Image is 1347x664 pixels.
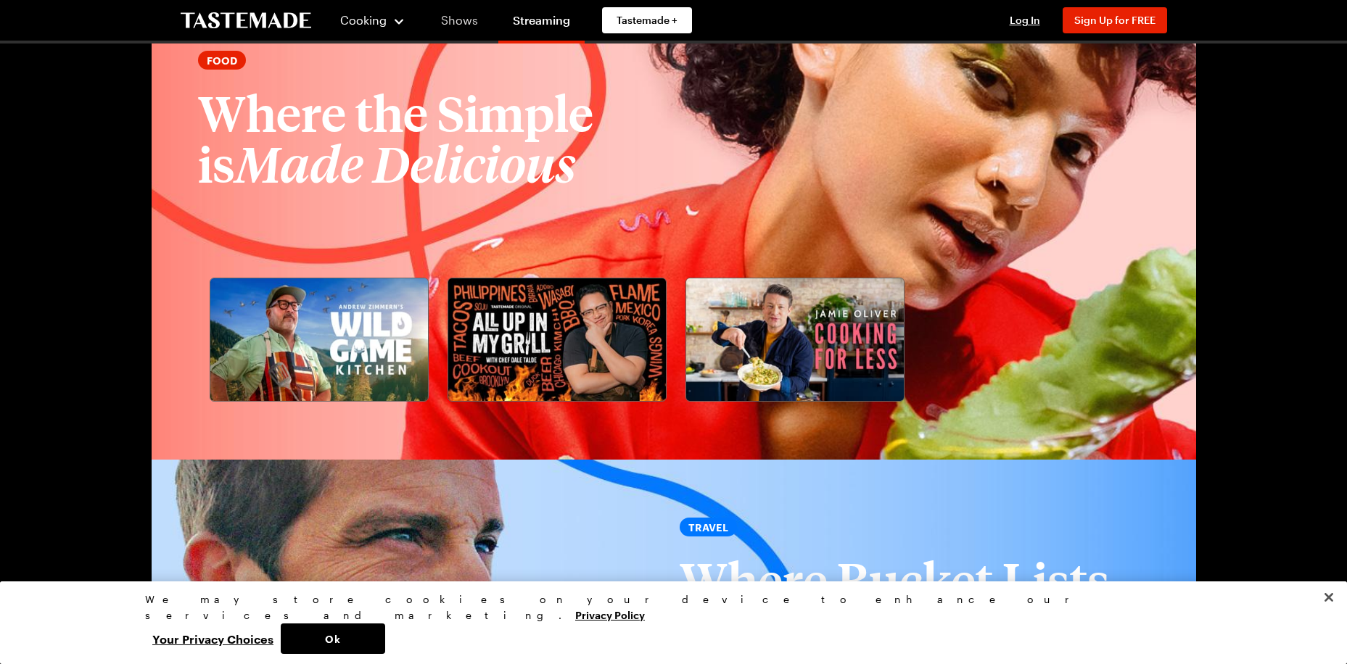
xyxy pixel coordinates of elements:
div: We may store cookies on your device to enhance our services and marketing. [145,592,1190,623]
h3: Where Bucket Lists are [680,554,1150,661]
span: Tastemade + [617,13,677,28]
a: Andrew Zimmern's Wild Game Kitchen [210,278,429,402]
a: All Up In My Grill [448,278,667,402]
a: To Tastemade Home Page [181,12,311,29]
div: Privacy [145,592,1190,654]
span: Cooking [340,13,387,27]
button: Your Privacy Choices [145,623,281,654]
button: Close [1313,581,1345,613]
h3: Where the Simple is [198,87,668,194]
span: FOOD [207,52,237,68]
a: Streaming [498,3,585,43]
span: Log In [1010,14,1040,26]
img: Jamie Oliver: Cooking for Less [686,278,904,401]
button: Cooking [340,3,406,38]
a: Jamie Oliver: Cooking for Less [685,278,905,402]
button: Ok [281,623,385,654]
i: Made Delicious [235,144,576,194]
span: Sign Up for FREE [1074,14,1156,26]
img: All Up In My Grill [448,278,666,401]
span: TRAVEL [688,519,728,535]
button: Log In [996,13,1054,28]
a: More information about your privacy, opens in a new tab [575,607,645,621]
button: Sign Up for FREE [1063,7,1167,33]
img: Andrew Zimmern's Wild Game Kitchen [210,278,428,401]
a: Tastemade + [602,7,692,33]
